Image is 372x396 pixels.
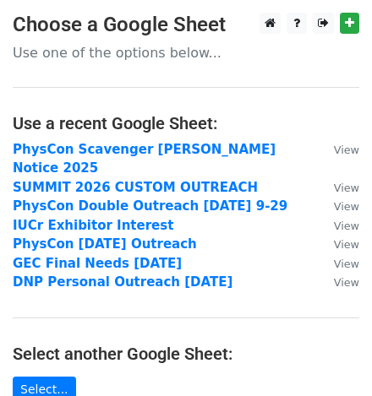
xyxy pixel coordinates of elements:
a: View [317,274,359,290]
small: View [334,200,359,213]
h4: Select another Google Sheet: [13,344,359,364]
small: View [334,144,359,156]
a: PhysCon Double Outreach [DATE] 9-29 [13,198,287,214]
p: Use one of the options below... [13,44,359,62]
a: View [317,236,359,252]
small: View [334,182,359,194]
a: PhysCon [DATE] Outreach [13,236,197,252]
a: GEC Final Needs [DATE] [13,256,182,271]
h3: Choose a Google Sheet [13,13,359,37]
a: PhysCon Scavenger [PERSON_NAME] Notice 2025 [13,142,276,176]
a: DNP Personal Outreach [DATE] [13,274,232,290]
a: View [317,180,359,195]
a: View [317,256,359,271]
a: SUMMIT 2026 CUSTOM OUTREACH [13,180,258,195]
h4: Use a recent Google Sheet: [13,113,359,133]
a: IUCr Exhibitor Interest [13,218,173,233]
small: View [334,258,359,270]
small: View [334,238,359,251]
small: View [334,276,359,289]
a: View [317,142,359,157]
small: View [334,220,359,232]
a: View [317,198,359,214]
a: View [317,218,359,233]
